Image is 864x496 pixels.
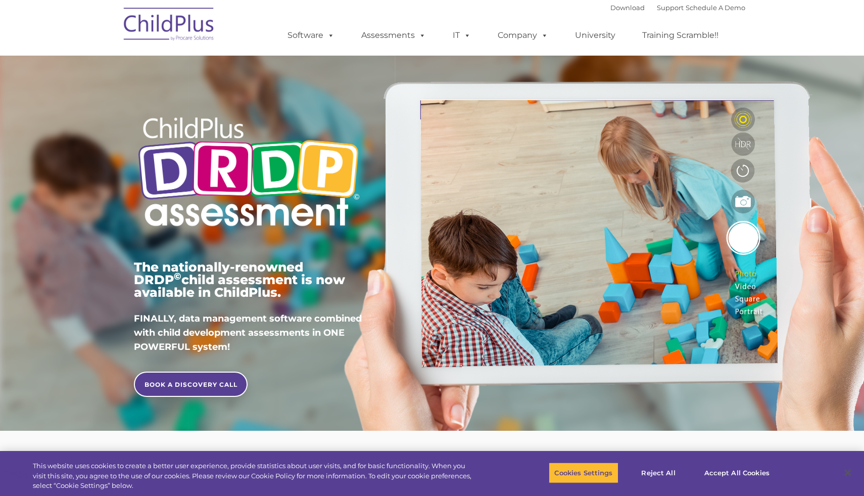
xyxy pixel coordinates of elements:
span: FINALLY, data management software combined with child development assessments in ONE POWERFUL sys... [134,313,362,352]
a: Support [657,4,684,12]
sup: © [174,270,181,282]
button: Cookies Settings [549,462,618,483]
font: | [610,4,745,12]
a: Training Scramble!! [632,25,729,46]
a: IT [443,25,481,46]
a: University [565,25,626,46]
button: Close [837,462,859,484]
div: This website uses cookies to create a better user experience, provide statistics about user visit... [33,461,475,491]
a: Assessments [351,25,436,46]
a: Software [277,25,345,46]
button: Reject All [627,462,690,483]
a: Company [488,25,558,46]
img: ChildPlus by Procare Solutions [119,1,220,51]
a: Schedule A Demo [686,4,745,12]
span: The nationally-renowned DRDP child assessment is now available in ChildPlus. [134,259,345,300]
img: Copyright - DRDP Logo Light [134,104,363,243]
a: Download [610,4,645,12]
button: Accept All Cookies [699,462,775,483]
a: BOOK A DISCOVERY CALL [134,372,248,397]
